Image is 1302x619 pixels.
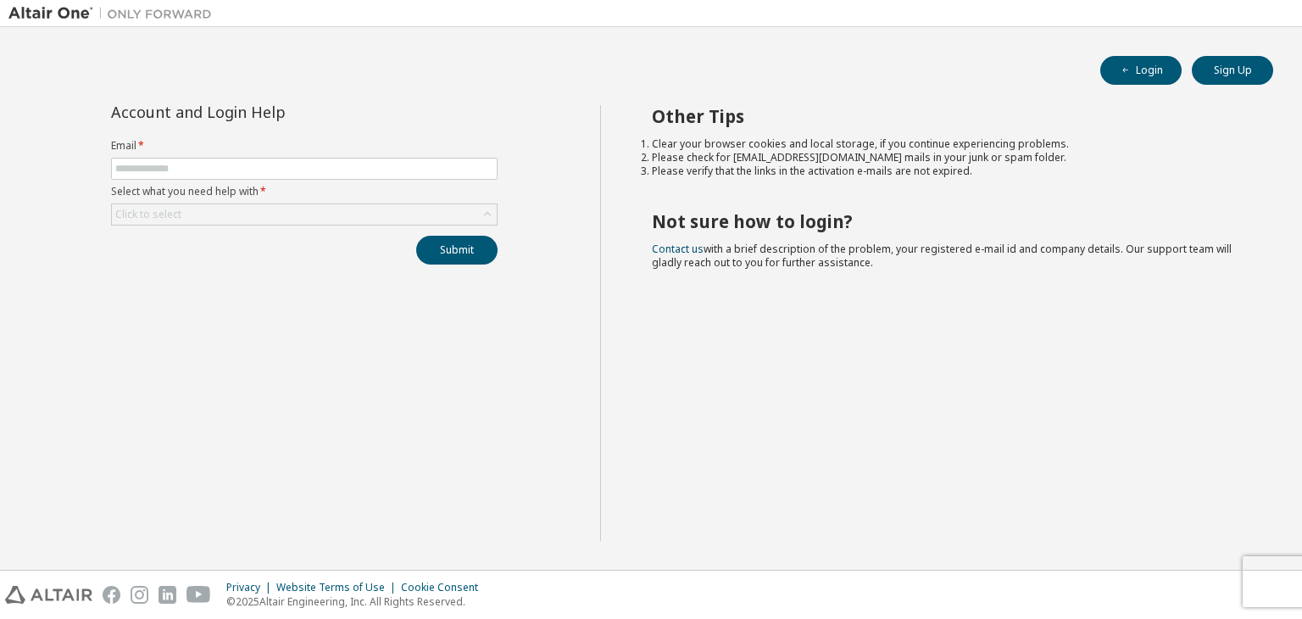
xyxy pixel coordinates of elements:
div: Website Terms of Use [276,581,401,594]
li: Please verify that the links in the activation e-mails are not expired. [652,165,1244,178]
img: Altair One [8,5,220,22]
a: Contact us [652,242,704,256]
h2: Other Tips [652,105,1244,127]
li: Please check for [EMAIL_ADDRESS][DOMAIN_NAME] mails in your junk or spam folder. [652,151,1244,165]
img: altair_logo.svg [5,586,92,604]
label: Email [111,139,498,153]
div: Privacy [226,581,276,594]
div: Click to select [115,208,181,221]
div: Account and Login Help [111,105,420,119]
img: youtube.svg [186,586,211,604]
h2: Not sure how to login? [652,210,1244,232]
button: Login [1100,56,1182,85]
img: facebook.svg [103,586,120,604]
label: Select what you need help with [111,185,498,198]
button: Sign Up [1192,56,1273,85]
li: Clear your browser cookies and local storage, if you continue experiencing problems. [652,137,1244,151]
div: Cookie Consent [401,581,488,594]
img: linkedin.svg [159,586,176,604]
img: instagram.svg [131,586,148,604]
div: Click to select [112,204,497,225]
span: with a brief description of the problem, your registered e-mail id and company details. Our suppo... [652,242,1232,270]
button: Submit [416,236,498,265]
p: © 2025 Altair Engineering, Inc. All Rights Reserved. [226,594,488,609]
